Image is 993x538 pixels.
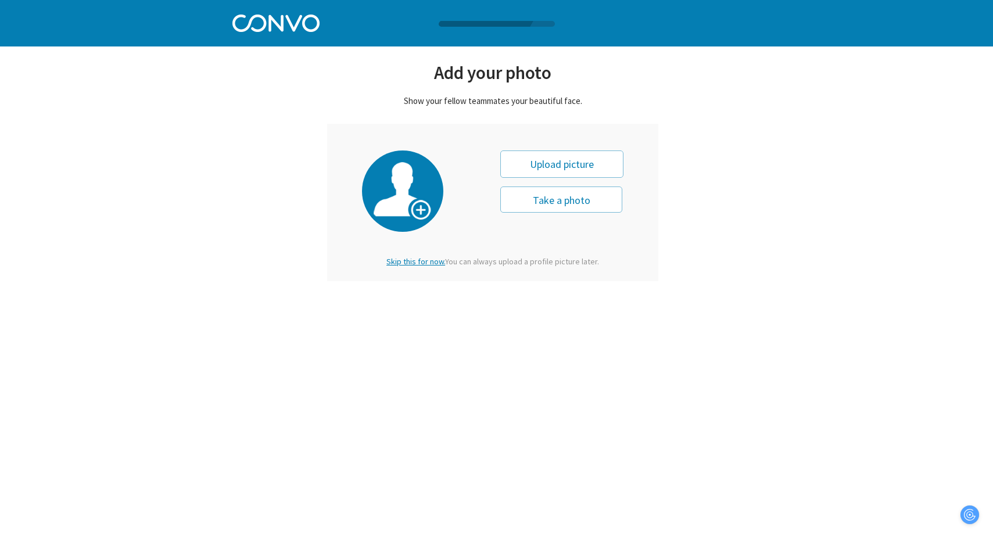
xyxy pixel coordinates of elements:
[500,186,622,213] button: Take a photo
[327,95,658,106] div: Show your fellow teammates your beautiful face.
[500,150,623,178] div: Upload picture
[232,12,320,32] img: Convo Logo
[386,256,445,267] span: Skip this for now.
[374,162,432,221] img: profile-picture.png
[327,61,658,84] div: Add your photo
[377,256,609,267] div: You can always upload a profile picture later.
